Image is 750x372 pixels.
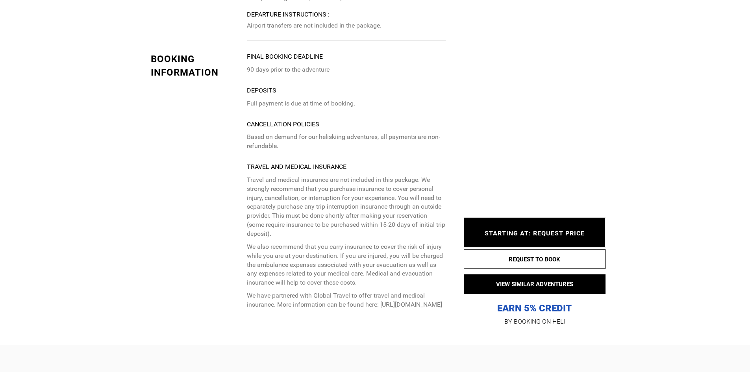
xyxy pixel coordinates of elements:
p: Full payment is due at time of booking. [247,99,446,108]
p: 90 days prior to the adventure [247,65,446,74]
span: STARTING AT: REQUEST PRICE [485,229,585,237]
button: VIEW SIMILAR ADVENTURES [464,274,606,294]
strong: Deposits [247,87,276,94]
div: BOOKING INFORMATION [151,52,241,80]
p: EARN 5% CREDIT [464,223,606,314]
p: BY BOOKING ON HELI [464,316,606,327]
p: Based on demand for our heliskiing adventures, all payments are non-refundable. [247,133,446,151]
strong: Cancellation Policies [247,120,319,128]
strong: TRAVEL AND MEDICAL INSURANCE [247,163,346,170]
p: Airport transfers are not included in the package. [247,21,446,30]
div: Departure Instructions : [247,10,446,19]
strong: Final booking deadline [247,53,323,60]
p: We also recommend that you carry insurance to cover the risk of injury while you are at your dest... [247,242,446,287]
p: Travel and medical insurance are not included in this package. We strongly recommend that you pur... [247,176,446,239]
p: We have partnered with Global Travel to offer travel and medical insurance. More information can ... [247,291,446,309]
button: REQUEST TO BOOK [464,249,606,269]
